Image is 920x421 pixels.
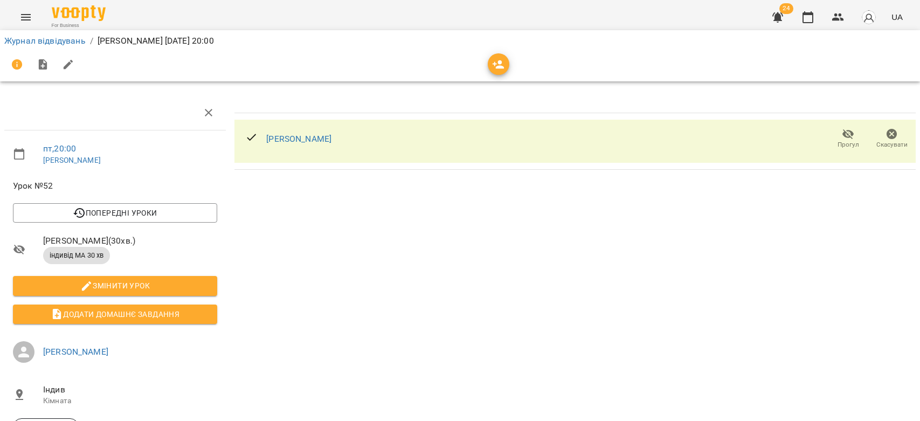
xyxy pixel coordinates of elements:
a: [PERSON_NAME] [43,347,108,357]
span: Скасувати [876,140,908,149]
a: пт , 20:00 [43,143,76,154]
p: Кімната [43,396,217,406]
a: Журнал відвідувань [4,36,86,46]
button: Додати домашнє завдання [13,305,217,324]
img: avatar_s.png [861,10,876,25]
span: Урок №52 [13,180,217,192]
span: UA [891,11,903,23]
button: Скасувати [870,124,914,154]
button: UA [887,7,907,27]
span: For Business [52,22,106,29]
span: Попередні уроки [22,206,209,219]
li: / [90,34,93,47]
button: Прогул [826,124,870,154]
span: [PERSON_NAME] ( 30 хв. ) [43,234,217,247]
a: [PERSON_NAME] [266,134,331,144]
button: Змінити урок [13,276,217,295]
button: Попередні уроки [13,203,217,223]
span: Додати домашнє завдання [22,308,209,321]
span: Змінити урок [22,279,209,292]
a: [PERSON_NAME] [43,156,101,164]
span: 24 [779,3,793,14]
img: Voopty Logo [52,5,106,21]
p: [PERSON_NAME] [DATE] 20:00 [98,34,214,47]
nav: breadcrumb [4,34,916,47]
span: Індив [43,383,217,396]
button: Menu [13,4,39,30]
span: індивід МА 30 хв [43,251,110,260]
span: Прогул [838,140,859,149]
